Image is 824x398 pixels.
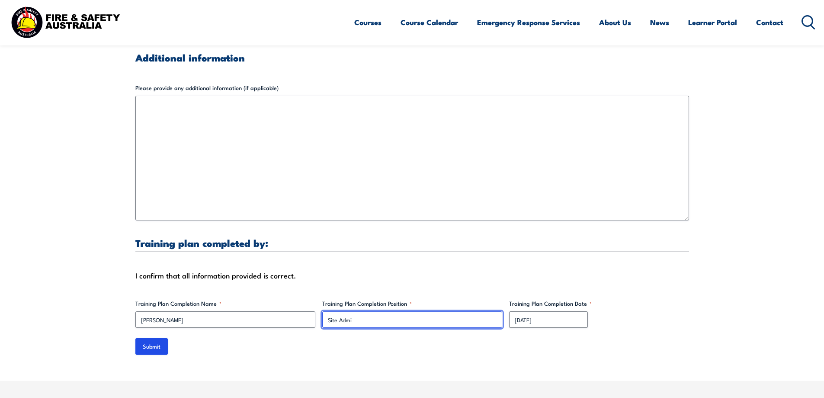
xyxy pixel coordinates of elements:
a: Course Calendar [401,11,458,34]
a: Contact [756,11,783,34]
div: I confirm that all information provided is correct. [135,269,689,282]
label: Training Plan Completion Position [322,299,502,308]
a: Learner Portal [688,11,737,34]
label: Training Plan Completion Name [135,299,315,308]
input: Submit [135,338,168,355]
a: Emergency Response Services [477,11,580,34]
a: News [650,11,669,34]
h3: Training plan completed by: [135,238,689,248]
h3: Additional information [135,52,689,62]
a: Courses [354,11,382,34]
a: About Us [599,11,631,34]
label: Please provide any additional information (if applicable) [135,84,689,92]
label: Training Plan Completion Date [509,299,689,308]
input: dd/mm/yyyy [509,311,588,328]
